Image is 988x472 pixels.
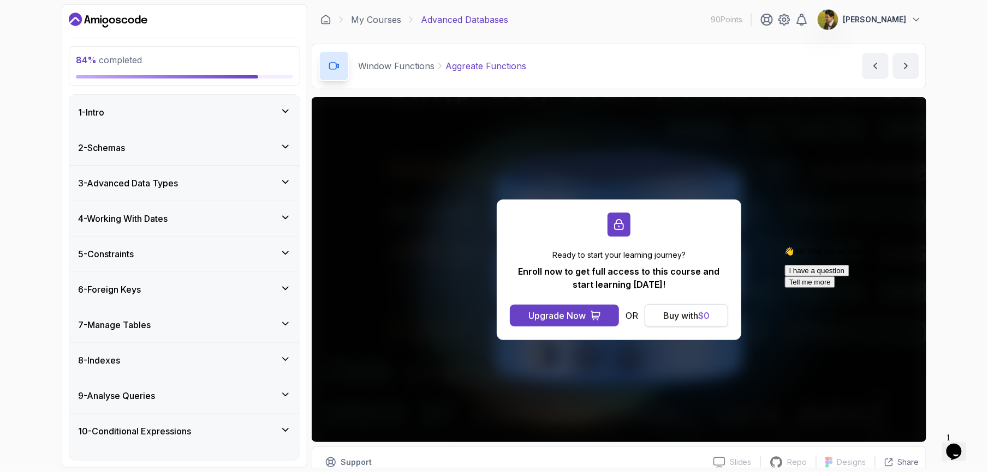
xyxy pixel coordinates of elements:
button: 8-Indexes [69,343,300,378]
button: 7-Manage Tables [69,307,300,342]
p: Aggreate Functions [445,59,526,72]
button: user profile image[PERSON_NAME] [817,9,922,31]
p: Window Functions [358,59,435,72]
p: Support [341,457,372,468]
h3: 8 - Indexes [78,354,120,367]
img: user profile image [818,9,838,30]
button: 2-Schemas [69,130,300,165]
span: 👋 Hi! How can we help? [4,5,84,13]
span: $ 0 [698,310,710,321]
p: OR [626,309,638,322]
button: 10-Conditional Expressions [69,414,300,449]
button: Share [875,457,919,468]
p: 90 Points [711,14,742,25]
button: previous content [862,53,889,79]
button: 1-Intro [69,95,300,130]
h3: 4 - Working With Dates [78,212,168,225]
h3: 2 - Schemas [78,141,125,154]
h3: 10 - Conditional Expressions [78,425,191,438]
button: 4-Working With Dates [69,201,300,236]
button: Upgrade Now [510,305,619,326]
p: Advanced Databases [421,13,508,26]
p: Share [898,457,919,468]
div: Upgrade Now [528,309,586,322]
h3: 3 - Advanced Data Types [78,177,178,190]
a: Dashboard [320,14,331,25]
p: Designs [837,457,866,468]
h3: 5 - Constraints [78,247,134,261]
p: Enroll now to get full access to this course and start learning [DATE]! [510,265,728,291]
button: next content [893,53,919,79]
button: 9-Analyse Queries [69,378,300,413]
p: Repo [788,457,807,468]
div: 👋 Hi! How can we help?I have a questionTell me more [4,4,201,45]
iframe: chat widget [781,243,977,423]
button: Support button [319,453,378,471]
a: My Courses [351,13,401,26]
button: Tell me more [4,34,55,45]
h3: 9 - Analyse Queries [78,389,155,402]
button: Buy with$0 [645,304,728,327]
button: I have a question [4,22,69,34]
span: completed [76,55,142,65]
p: Slides [730,457,752,468]
h3: 6 - Foreign Keys [78,283,141,296]
h3: 7 - Manage Tables [78,318,151,331]
button: 5-Constraints [69,237,300,271]
button: 3-Advanced Data Types [69,166,300,201]
span: 84 % [76,55,97,65]
div: Buy with [663,309,710,322]
p: Ready to start your learning journey? [510,250,728,261]
iframe: chat widget [942,428,977,461]
h3: 1 - Intro [78,106,104,119]
button: 6-Foreign Keys [69,272,300,307]
a: Dashboard [69,11,147,29]
p: [PERSON_NAME] [843,14,907,25]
